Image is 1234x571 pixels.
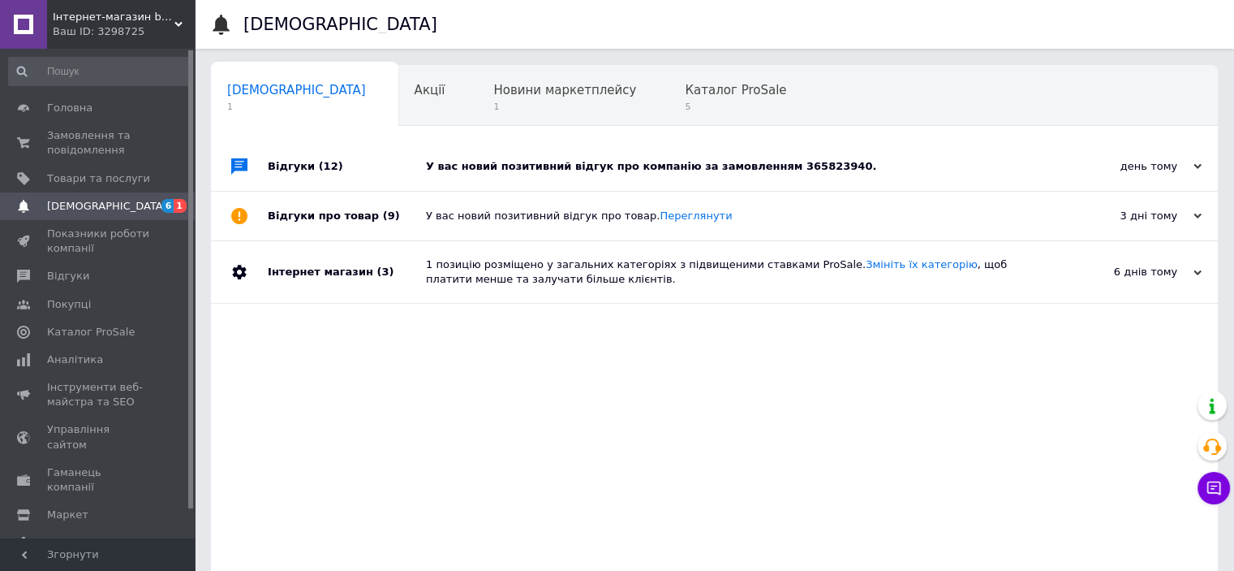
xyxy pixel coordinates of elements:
span: (9) [383,210,400,222]
span: Управління сайтом [47,422,150,452]
h1: [DEMOGRAPHIC_DATA] [243,15,437,34]
div: У вас новий позитивний відгук про компанію за замовленням 365823940. [426,159,1039,174]
span: Каталог ProSale [47,325,135,340]
span: 6 [161,199,174,213]
span: [DEMOGRAPHIC_DATA] [47,199,167,214]
div: 3 дні тому [1039,209,1202,223]
a: Переглянути [660,210,732,222]
span: 1 [174,199,187,213]
span: Каталог ProSale [685,83,786,97]
span: Показники роботи компанії [47,227,150,256]
span: Покупці [47,297,91,312]
span: Новини маркетплейсу [493,83,636,97]
span: Налаштування [47,535,130,550]
span: Гаманець компанії [47,465,150,495]
span: (3) [376,266,393,278]
span: Акції [415,83,445,97]
input: Пошук [8,57,191,86]
span: [DEMOGRAPHIC_DATA] [227,83,366,97]
span: Замовлення та повідомлення [47,128,150,158]
div: У вас новий позитивний відгук про товар. [426,209,1039,223]
span: Маркет [47,508,88,522]
span: 1 [493,101,636,113]
div: Інтернет магазин [268,241,426,303]
button: Чат з покупцем [1197,472,1230,504]
span: Головна [47,101,92,115]
div: день тому [1039,159,1202,174]
span: Інструменти веб-майстра та SEO [47,380,150,409]
span: Інтернет-магазин bb-buy [53,10,174,24]
div: Відгуки [268,142,426,191]
div: Ваш ID: 3298725 [53,24,195,39]
div: Відгуки про товар [268,192,426,240]
span: Відгуки [47,269,89,283]
div: 6 днів тому [1039,265,1202,279]
span: Аналітика [47,353,103,367]
span: Товари та послуги [47,171,150,186]
a: Змініть їх категорію [866,258,978,270]
span: (12) [319,160,343,172]
span: 5 [685,101,786,113]
div: 1 позицію розміщено у загальних категоріях з підвищеними ставками ProSale. , щоб платити менше та... [426,257,1039,287]
span: 1 [227,101,366,113]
